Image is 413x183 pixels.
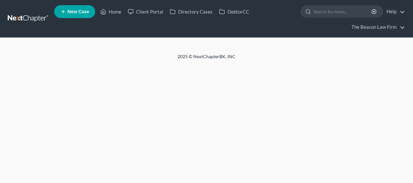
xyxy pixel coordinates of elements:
a: Client Portal [125,6,166,17]
div: 2025 © NextChapterBK, INC [23,53,390,65]
a: The Beacon Law Firm [348,21,405,33]
span: New Case [67,9,89,14]
input: Search by name... [313,5,372,17]
a: Home [97,6,125,17]
a: DebtorCC [216,6,252,17]
a: Directory Cases [166,6,216,17]
a: Help [383,6,405,17]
